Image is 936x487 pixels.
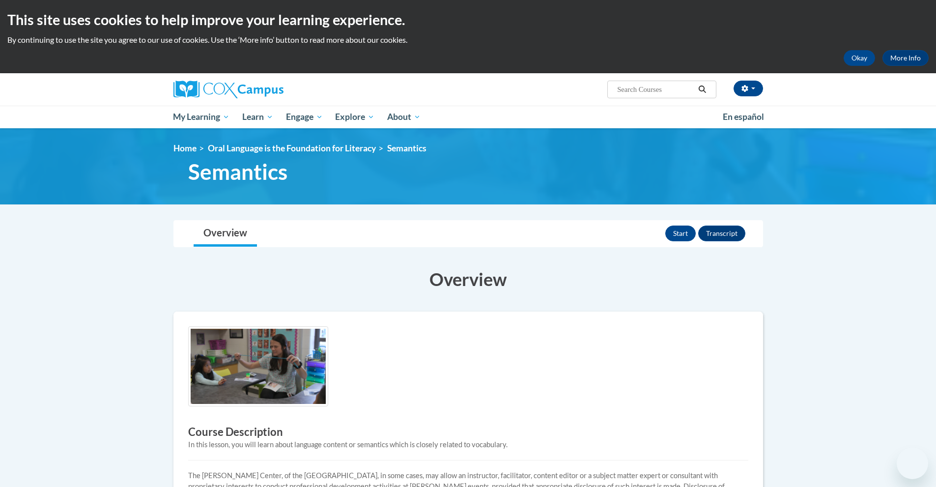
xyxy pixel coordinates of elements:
[173,81,284,98] img: Cox Campus
[188,439,748,450] div: In this lesson, you will learn about language content or semantics which is closely related to vo...
[387,111,421,123] span: About
[665,226,696,241] button: Start
[167,106,236,128] a: My Learning
[844,50,875,66] button: Okay
[173,267,763,291] h3: Overview
[695,84,709,95] button: Search
[208,143,376,153] a: Oral Language is the Foundation for Literacy
[188,326,328,406] img: Course logo image
[329,106,381,128] a: Explore
[716,107,770,127] a: En español
[236,106,280,128] a: Learn
[242,111,273,123] span: Learn
[188,159,287,185] span: Semantics
[194,221,257,247] a: Overview
[335,111,374,123] span: Explore
[188,425,748,440] h3: Course Description
[882,50,929,66] a: More Info
[159,106,778,128] div: Main menu
[173,143,197,153] a: Home
[616,84,695,95] input: Search Courses
[7,34,929,45] p: By continuing to use the site you agree to our use of cookies. Use the ‘More info’ button to read...
[723,112,764,122] span: En español
[7,10,929,29] h2: This site uses cookies to help improve your learning experience.
[173,81,360,98] a: Cox Campus
[280,106,329,128] a: Engage
[381,106,427,128] a: About
[286,111,323,123] span: Engage
[698,226,745,241] button: Transcript
[734,81,763,96] button: Account Settings
[173,111,229,123] span: My Learning
[897,448,928,479] iframe: Button to launch messaging window
[387,143,426,153] span: Semantics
